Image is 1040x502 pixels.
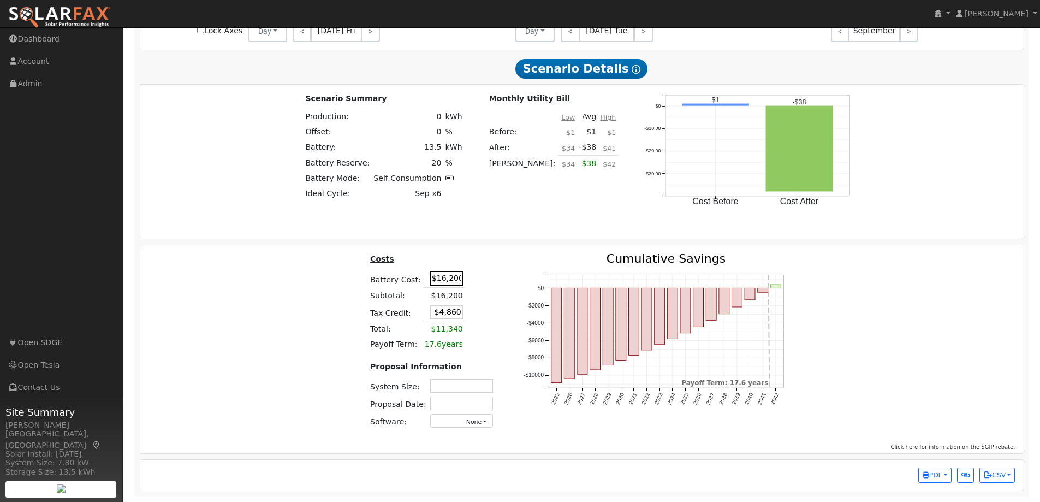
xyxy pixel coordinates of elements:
[642,288,652,350] rect: onclick=""
[706,288,717,320] rect: onclick=""
[304,125,372,140] td: Offset:
[634,20,653,42] a: >
[305,94,387,103] u: Scenario Summary
[564,288,575,379] rect: onclick=""
[918,468,952,483] button: PDF
[602,392,613,405] text: 2029
[372,140,443,155] td: 13.5
[615,392,626,405] text: 2030
[515,20,555,42] button: Day
[667,392,678,405] text: 2034
[923,471,942,479] span: PDF
[423,288,465,304] td: $16,200
[679,392,690,405] text: 2035
[692,197,739,206] text: Cost Before
[369,377,429,395] td: System Size:
[680,288,691,333] rect: onclick=""
[369,303,423,321] td: Tax Credit:
[579,20,634,42] span: [DATE] Tue
[629,288,639,355] rect: onclick=""
[682,379,769,387] text: Payoff Term: 17.6 years
[423,336,465,352] td: years
[644,148,661,153] text: -$20.00
[527,303,544,309] text: -$2000
[369,336,423,352] td: Payoff Term:
[551,288,562,382] rect: onclick=""
[423,321,465,337] td: $11,340
[5,428,117,451] div: [GEOGRAPHIC_DATA], [GEOGRAPHIC_DATA]
[524,372,544,378] text: -$10000
[372,125,443,140] td: 0
[370,362,462,371] u: Proposal Information
[197,26,204,33] input: Lock Axes
[744,392,755,405] text: 2040
[607,252,726,265] text: Cumulative Savings
[731,392,742,405] text: 2039
[598,156,618,178] td: $42
[8,6,111,29] img: SolarFax
[443,140,464,155] td: kWh
[550,392,561,405] text: 2025
[644,126,661,131] text: -$10.00
[628,392,639,405] text: 2031
[415,189,441,198] span: Sep x6
[632,65,640,74] i: Show Help
[361,20,379,42] a: >
[369,288,423,304] td: Subtotal:
[5,420,117,431] div: [PERSON_NAME]
[248,20,288,42] button: Day
[577,140,598,156] td: -$38
[957,468,974,483] button: Generate Report Link
[5,448,117,460] div: Solar Install: [DATE]
[369,321,423,337] td: Total:
[527,338,544,344] text: -$6000
[369,395,429,412] td: Proposal Date:
[527,320,544,326] text: -$4000
[682,103,749,105] rect: onclick=""
[758,288,768,292] rect: onclick=""
[603,288,614,365] rect: onclick=""
[719,288,729,314] rect: onclick=""
[538,285,544,291] text: $0
[644,171,661,176] text: -$30.00
[5,405,117,420] span: Site Summary
[582,112,596,121] u: Avg
[732,288,742,307] rect: onclick=""
[600,113,616,121] u: High
[304,109,372,125] td: Production:
[705,392,716,405] text: 2037
[487,125,557,140] td: Before:
[771,285,781,288] rect: onclick=""
[577,156,598,178] td: $38
[616,288,626,360] rect: onclick=""
[557,125,577,140] td: $1
[757,392,768,405] text: 2041
[487,156,557,178] td: [PERSON_NAME]:
[712,96,720,104] text: $1
[311,20,362,42] span: [DATE] Fri
[848,20,900,42] span: September
[515,59,647,79] span: Scenario Details
[557,156,577,178] td: $34
[718,392,729,405] text: 2038
[443,109,464,125] td: kWh
[780,197,819,206] text: Cost After
[561,113,575,121] u: Low
[598,140,618,156] td: -$41
[430,414,493,428] button: None
[304,140,372,155] td: Battery:
[766,105,833,191] rect: onclick=""
[372,155,443,170] td: 20
[304,170,372,186] td: Battery Mode:
[92,441,102,450] a: Map
[655,288,665,344] rect: onclick=""
[293,20,311,42] a: <
[370,255,394,263] u: Costs
[563,392,574,405] text: 2026
[979,468,1015,483] button: CSV
[745,288,756,299] rect: onclick=""
[304,155,372,170] td: Battery Reserve:
[557,140,577,156] td: -$34
[576,392,587,405] text: 2027
[590,288,601,370] rect: onclick=""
